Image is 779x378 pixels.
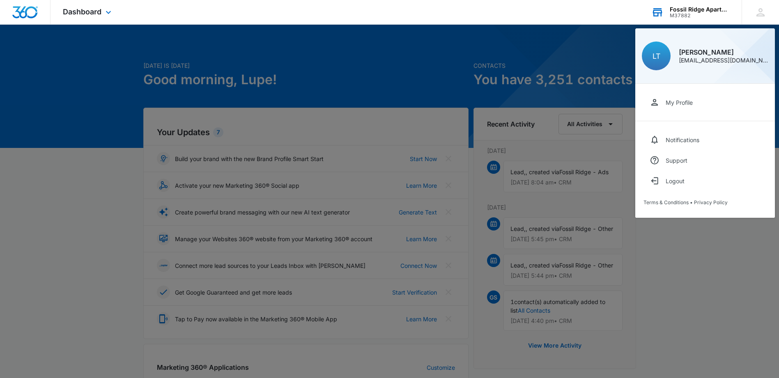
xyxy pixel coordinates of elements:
div: [EMAIL_ADDRESS][DOMAIN_NAME] [679,58,768,63]
span: Dashboard [63,7,101,16]
div: • [643,199,767,205]
div: account id [670,13,730,18]
a: Support [643,150,767,171]
div: Support [666,157,687,164]
div: [PERSON_NAME] [679,49,768,55]
a: Terms & Conditions [643,199,689,205]
div: account name [670,6,730,13]
a: Privacy Policy [694,199,728,205]
button: Logout [643,171,767,191]
a: My Profile [643,92,767,113]
div: Logout [666,177,685,184]
span: LT [653,52,660,60]
a: Notifications [643,129,767,150]
div: Notifications [666,136,699,143]
div: My Profile [666,99,693,106]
